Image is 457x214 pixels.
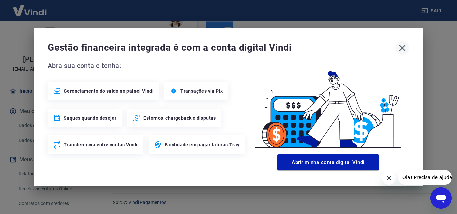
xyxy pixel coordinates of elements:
span: Estornos, chargeback e disputas [143,115,216,121]
iframe: Fechar mensagem [382,171,396,185]
span: Transferência entre contas Vindi [64,141,138,148]
img: Good Billing [247,60,409,152]
span: Gerenciamento do saldo no painel Vindi [64,88,154,94]
span: Gestão financeira integrada é com a conta digital Vindi [48,41,395,54]
span: Abra sua conta e tenha: [48,60,247,71]
span: Facilidade em pagar faturas Tray [165,141,240,148]
span: Saques quando desejar [64,115,116,121]
iframe: Botão para abrir a janela de mensagens [430,187,452,209]
span: Olá! Precisa de ajuda? [4,5,56,10]
button: Abrir minha conta digital Vindi [277,154,379,170]
iframe: Mensagem da empresa [398,170,452,185]
span: Transações via Pix [180,88,223,94]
